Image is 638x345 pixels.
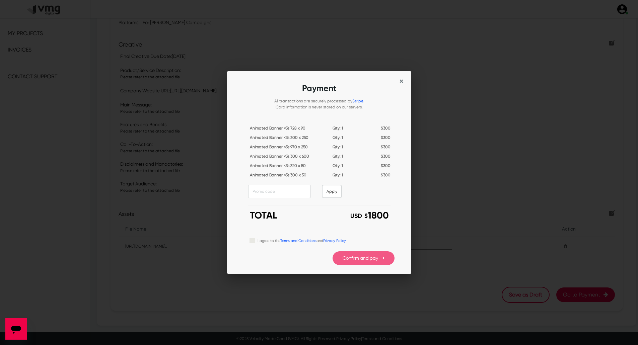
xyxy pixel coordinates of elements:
h3: 1800 [324,209,389,221]
div: 300 [355,153,390,162]
iframe: Button to launch messaging window [5,318,27,340]
div: 300 [355,125,390,134]
div: Qty: 1 [320,144,355,153]
div: 300 [355,144,390,153]
span: $ [380,172,383,177]
h3: TOTAL [250,209,314,221]
div: 300 [355,172,390,181]
div: Animated Banner <3s 970 x 250 [250,144,320,153]
div: Animated Banner <3s 300 x 600 [250,153,320,162]
a: Privacy Policy [323,239,346,243]
div: Qty: 1 [320,153,355,162]
div: Qty: 1 [320,172,355,181]
input: Promo code [248,184,311,198]
span: $ [380,163,383,168]
span: $ [380,125,383,130]
div: 300 [355,134,390,144]
div: Animated Banner <3s 320 x 50 [250,162,320,172]
span: $ [380,135,383,140]
div: Qty: 1 [320,134,355,144]
span: $ [380,154,383,158]
span: $ [380,144,383,149]
span: $ [364,212,367,220]
h2: Payment [248,82,390,98]
button: Close [400,77,403,85]
div: Animated Banner <3s 300 x 250 [250,134,320,144]
label: I agree to the and [258,237,346,244]
span: × [400,77,403,86]
a: Stripe. [352,98,364,103]
span: USD [350,212,362,220]
button: Apply [322,184,342,198]
button: Confirm and pay [333,251,395,265]
div: Qty: 1 [320,162,355,172]
div: Qty: 1 [320,125,355,134]
a: Terms and Conditions [280,239,316,243]
div: 300 [355,162,390,172]
div: Animated Banner <3s 728 x 90 [250,125,320,134]
div: Animated Banner <3s 300 x 50 [250,172,320,181]
div: All transactions are securely processed by Card information is never stored on our servers. [248,98,390,116]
